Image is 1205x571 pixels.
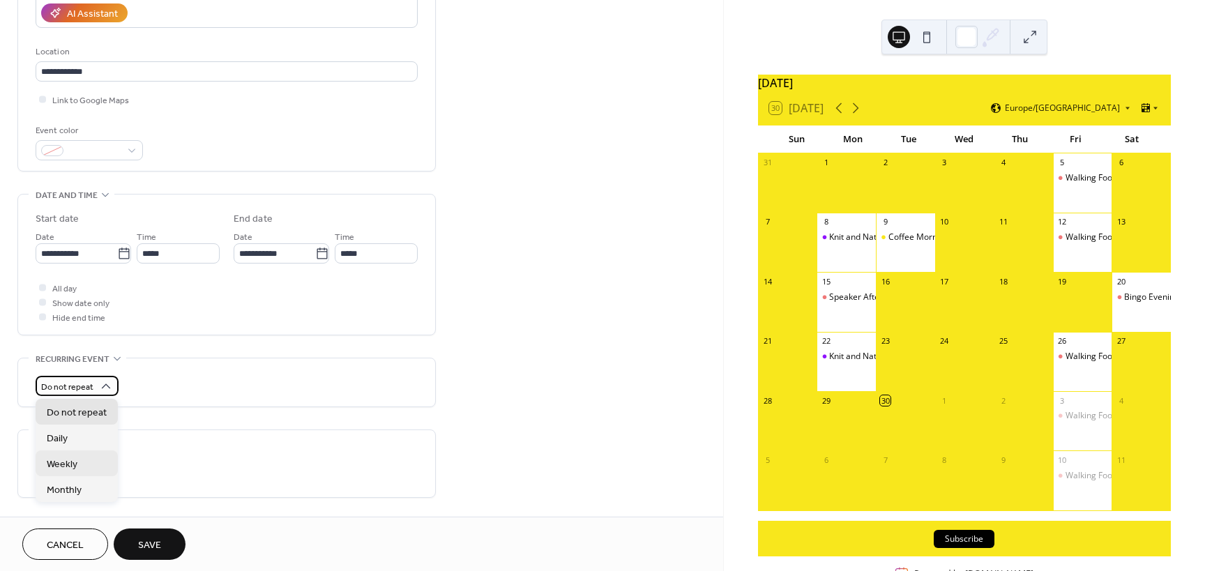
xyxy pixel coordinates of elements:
div: Speaker Afternoon - Air Ambulance [829,291,967,303]
div: Wed [937,125,992,153]
div: Walking Football [1053,172,1112,184]
span: Hide end time [52,311,105,326]
div: Walking Football [1053,351,1112,363]
div: 25 [998,336,1008,347]
div: 8 [821,217,831,227]
div: 7 [880,455,891,465]
div: Thu [992,125,1048,153]
div: AI Assistant [67,7,118,22]
div: Bingo Evening [1124,291,1179,303]
div: 5 [1057,158,1068,168]
div: 28 [762,395,773,406]
div: Walking Football [1053,410,1112,422]
span: All day [52,282,77,296]
span: Recurring event [36,352,109,367]
button: Cancel [22,528,108,560]
div: Sun [769,125,825,153]
div: 11 [998,217,1008,227]
div: Speaker Afternoon - Air Ambulance [817,291,876,303]
span: Do not repeat [47,406,107,420]
div: 26 [1057,336,1068,347]
button: Subscribe [934,530,994,548]
div: 19 [1057,276,1068,287]
span: Weekly [47,457,77,472]
div: 3 [939,158,950,168]
div: 16 [880,276,891,287]
div: 30 [880,395,891,406]
button: Save [114,528,185,560]
span: Time [335,230,354,245]
div: 2 [998,395,1008,406]
span: Monthly [47,483,82,498]
div: 11 [1116,455,1126,465]
div: Walking Football [1066,231,1129,243]
div: 15 [821,276,831,287]
div: Knit and Natter [817,351,876,363]
div: 2 [880,158,891,168]
span: Cancel [47,538,84,553]
div: Coffee Morning [876,231,935,243]
div: 12 [1057,217,1068,227]
div: Coffee Morning [888,231,949,243]
div: Event color [36,123,140,138]
div: 24 [939,336,950,347]
div: [DATE] [758,75,1171,91]
span: Show date only [52,296,109,311]
div: 22 [821,336,831,347]
div: 4 [1116,395,1126,406]
div: Walking Football [1066,470,1129,482]
div: 7 [762,217,773,227]
div: 10 [939,217,950,227]
span: Daily [47,432,68,446]
div: 21 [762,336,773,347]
div: 17 [939,276,950,287]
div: 23 [880,336,891,347]
div: 1 [939,395,950,406]
div: 13 [1116,217,1126,227]
span: Date [234,230,252,245]
div: 18 [998,276,1008,287]
div: Sat [1104,125,1160,153]
span: Date [36,230,54,245]
span: Date and time [36,188,98,203]
div: Tue [881,125,937,153]
div: 9 [998,455,1008,465]
span: Time [137,230,156,245]
div: 31 [762,158,773,168]
div: 6 [821,455,831,465]
div: Walking Football [1066,172,1129,184]
div: 4 [998,158,1008,168]
div: 27 [1116,336,1126,347]
div: 29 [821,395,831,406]
span: Event links [36,515,88,529]
div: 14 [762,276,773,287]
div: 1 [821,158,831,168]
span: Link to Google Maps [52,93,129,108]
div: Walking Football [1066,351,1129,363]
span: Europe/[GEOGRAPHIC_DATA] [1005,104,1120,112]
button: AI Assistant [41,3,128,22]
div: Fri [1048,125,1104,153]
div: 10 [1057,455,1068,465]
div: 20 [1116,276,1126,287]
div: Knit and Natter [829,231,888,243]
span: Save [138,538,161,553]
div: 3 [1057,395,1068,406]
div: Bingo Evening [1112,291,1171,303]
div: Mon [825,125,881,153]
div: 6 [1116,158,1126,168]
div: Knit and Natter [817,231,876,243]
div: Start date [36,212,79,227]
div: Walking Football [1066,410,1129,422]
div: 9 [880,217,891,227]
div: Knit and Natter [829,351,888,363]
span: Do not repeat [41,379,93,395]
div: Walking Football [1053,470,1112,482]
div: Walking Football [1053,231,1112,243]
div: End date [234,212,273,227]
div: 5 [762,455,773,465]
div: Location [36,45,415,59]
div: 8 [939,455,950,465]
